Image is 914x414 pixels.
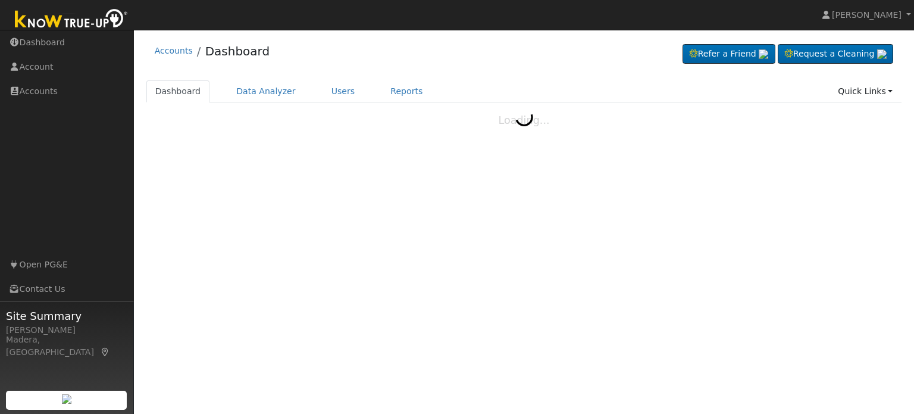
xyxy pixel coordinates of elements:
[9,7,134,33] img: Know True-Up
[155,46,193,55] a: Accounts
[877,49,887,59] img: retrieve
[6,324,127,337] div: [PERSON_NAME]
[381,80,431,102] a: Reports
[205,44,270,58] a: Dashboard
[146,80,210,102] a: Dashboard
[832,10,902,20] span: [PERSON_NAME]
[6,308,127,324] span: Site Summary
[100,347,111,357] a: Map
[6,334,127,359] div: Madera, [GEOGRAPHIC_DATA]
[683,44,775,64] a: Refer a Friend
[829,80,902,102] a: Quick Links
[323,80,364,102] a: Users
[759,49,768,59] img: retrieve
[227,80,305,102] a: Data Analyzer
[778,44,893,64] a: Request a Cleaning
[62,394,71,404] img: retrieve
